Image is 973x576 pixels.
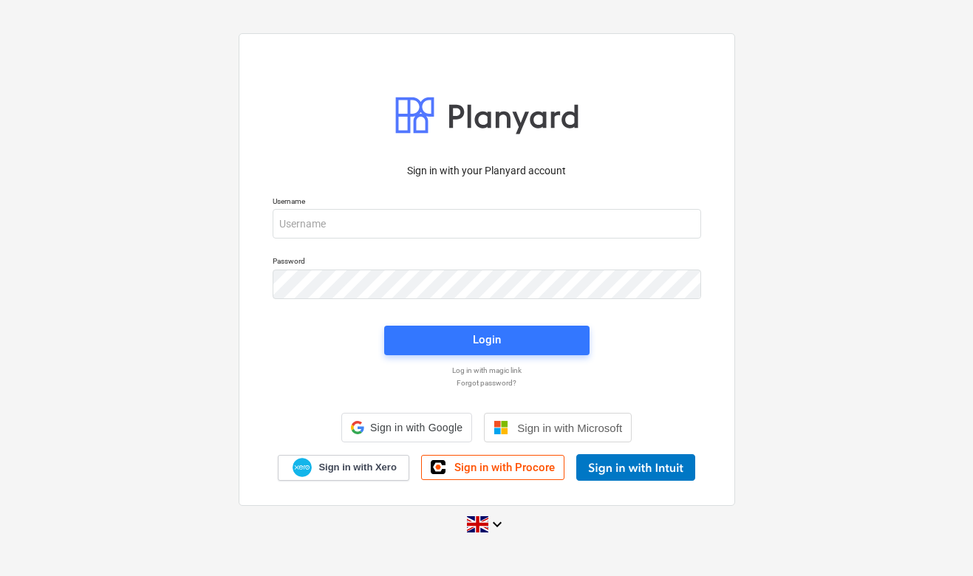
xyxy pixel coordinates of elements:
[273,196,701,209] p: Username
[421,455,564,480] a: Sign in with Procore
[473,330,501,349] div: Login
[273,209,701,239] input: Username
[273,163,701,179] p: Sign in with your Planyard account
[341,413,472,442] div: Sign in with Google
[278,455,409,481] a: Sign in with Xero
[488,515,506,533] i: keyboard_arrow_down
[318,461,396,474] span: Sign in with Xero
[370,422,462,433] span: Sign in with Google
[454,461,555,474] span: Sign in with Procore
[517,422,622,434] span: Sign in with Microsoft
[293,458,312,478] img: Xero logo
[494,420,508,435] img: Microsoft logo
[384,326,590,355] button: Login
[265,366,709,375] a: Log in with magic link
[265,378,709,388] a: Forgot password?
[273,256,701,269] p: Password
